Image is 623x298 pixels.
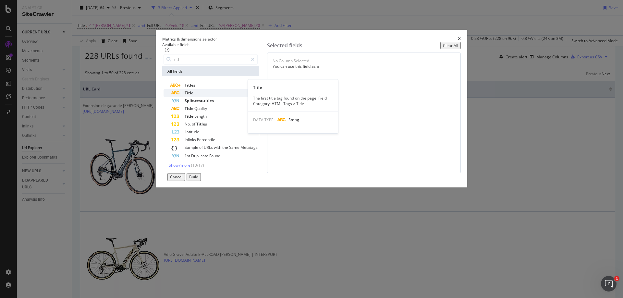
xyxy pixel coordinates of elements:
span: No. [185,121,192,127]
div: modal [156,30,467,187]
div: Metrics & dimensions selector [162,36,217,42]
div: Build [189,174,198,180]
span: Title [185,113,194,119]
div: All fields [162,66,259,76]
div: Selected fields [267,42,302,49]
span: Sample [185,145,199,150]
button: Clear All [440,42,461,49]
span: Duplicate [191,153,209,159]
span: Latitude [185,129,199,135]
span: Show 7 more [169,162,190,168]
span: Quality [194,106,207,111]
span: Title [185,90,193,96]
div: Title [248,85,338,90]
button: Build [187,173,201,181]
span: Same [229,145,240,150]
div: Clear All [443,43,458,48]
span: Title [185,106,194,111]
span: ( 10 / 17 ) [191,162,204,168]
span: Split-test-titles [185,98,214,103]
span: Found [209,153,220,159]
span: of [192,121,196,127]
span: Inlinks [185,137,197,142]
span: the [222,145,229,150]
button: Cancel [167,173,185,181]
span: Percentile [197,137,215,142]
span: 1st [185,153,191,159]
span: of [199,145,204,150]
div: The first title tag found on the page. Field Category: HTML Tags > Title [248,95,338,106]
div: You can use this field as a [273,64,455,69]
input: Search by field name [174,54,248,64]
div: No Column Selected [273,58,309,64]
span: Titles [185,82,195,88]
span: URLs [204,145,214,150]
div: Available fields [162,42,259,47]
span: Length [194,113,207,119]
div: Cancel [170,174,182,180]
div: times [458,36,461,42]
span: DATA TYPE: [253,117,275,123]
span: Metatags [240,145,258,150]
span: String [288,117,299,123]
iframe: Intercom live chat [601,276,617,292]
span: with [214,145,222,150]
span: 1 [614,276,619,281]
span: Titles [196,121,207,127]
